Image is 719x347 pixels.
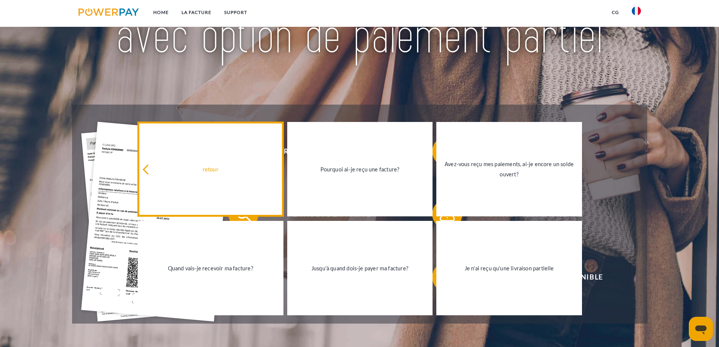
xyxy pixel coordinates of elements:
img: fr [632,6,641,15]
iframe: Bouton de lancement de la fenêtre de messagerie [689,317,713,341]
div: Quand vais-je recevoir ma facture? [142,263,279,273]
div: Jusqu'à quand dois-je payer ma facture? [292,263,428,273]
a: Avez-vous reçu mes paiements, ai-je encore un solde ouvert? [436,122,582,216]
div: retour [142,164,279,174]
div: Je n'ai reçu qu'une livraison partielle [441,263,577,273]
a: Support [218,6,254,19]
a: Home [147,6,175,19]
div: Pourquoi ai-je reçu une facture? [292,164,428,174]
img: logo-powerpay.svg [79,8,139,16]
a: CG [605,6,625,19]
div: Avez-vous reçu mes paiements, ai-je encore un solde ouvert? [441,159,577,179]
a: LA FACTURE [175,6,218,19]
